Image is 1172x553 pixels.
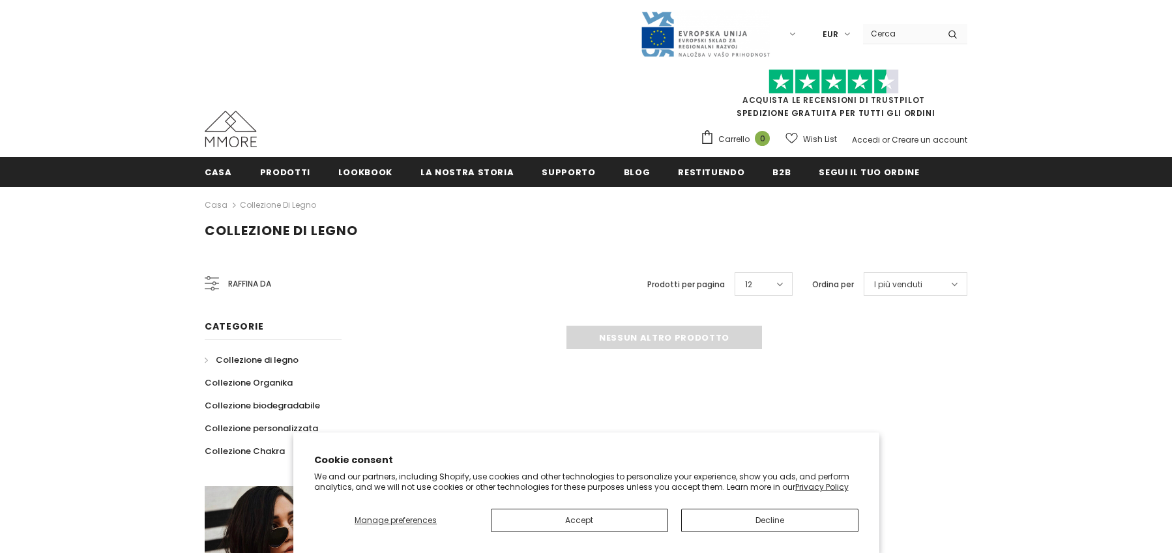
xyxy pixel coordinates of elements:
a: Collezione biodegradabile [205,394,320,417]
span: or [882,134,890,145]
span: Collezione Organika [205,376,293,389]
a: Creare un account [892,134,967,145]
button: Accept [491,509,668,532]
span: Collezione personalizzata [205,422,318,434]
span: Prodotti [260,166,310,178]
a: Restituendo [678,157,744,186]
span: Blog [624,166,651,178]
span: Categorie [205,320,263,333]
span: I più venduti [874,278,922,291]
span: Wish List [803,133,837,146]
h2: Cookie consent [314,453,858,467]
a: Privacy Policy [795,481,849,492]
a: Casa [205,197,227,213]
a: Wish List [785,128,837,150]
span: Segui il tuo ordine [819,166,919,178]
span: EUR [823,28,838,41]
span: Raffina da [228,277,271,291]
a: Collezione Chakra [205,440,285,462]
span: 12 [745,278,752,291]
a: Acquista le recensioni di TrustPilot [742,94,925,106]
a: Prodotti [260,157,310,186]
span: SPEDIZIONE GRATUITA PER TUTTI GLI ORDINI [700,75,967,119]
a: Collezione di legno [205,348,299,371]
a: B2B [772,157,791,186]
a: Javni Razpis [640,28,770,39]
span: Manage preferences [355,515,437,526]
button: Manage preferences [314,509,478,532]
a: Collezione personalizzata [205,417,318,440]
img: Casi MMORE [205,111,257,147]
button: Decline [681,509,858,532]
input: Search Site [863,24,938,43]
a: La nostra storia [420,157,514,186]
a: Accedi [852,134,880,145]
a: Casa [205,157,232,186]
span: B2B [772,166,791,178]
span: 0 [755,131,770,146]
span: supporto [542,166,595,178]
span: Restituendo [678,166,744,178]
label: Ordina per [812,278,854,291]
span: Casa [205,166,232,178]
label: Prodotti per pagina [647,278,725,291]
span: Lookbook [338,166,392,178]
a: Carrello 0 [700,130,776,149]
img: Fidati di Pilot Stars [769,69,899,94]
a: Blog [624,157,651,186]
a: Lookbook [338,157,392,186]
a: Collezione di legno [240,199,316,210]
a: Segui il tuo ordine [819,157,919,186]
span: Carrello [718,133,750,146]
a: Collezione Organika [205,371,293,394]
span: Collezione di legno [205,221,358,240]
span: Collezione Chakra [205,445,285,457]
p: We and our partners, including Shopify, use cookies and other technologies to personalize your ex... [314,472,858,492]
img: Javni Razpis [640,10,770,58]
span: La nostra storia [420,166,514,178]
span: Collezione biodegradabile [205,399,320,412]
span: Collezione di legno [216,354,299,366]
a: supporto [542,157,595,186]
